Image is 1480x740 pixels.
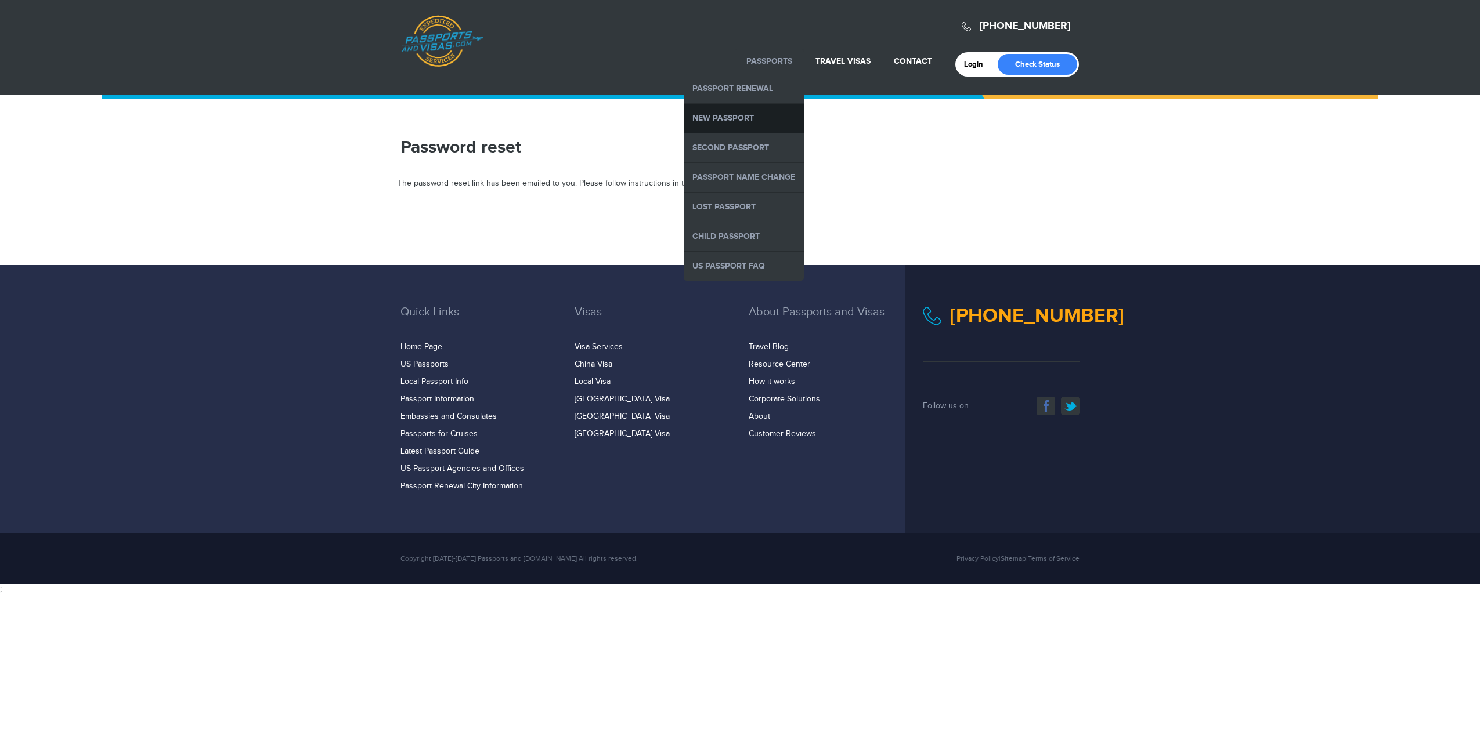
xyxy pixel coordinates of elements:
[575,342,623,351] a: Visa Services
[575,360,612,369] a: China Visa
[1061,397,1080,415] a: twitter
[575,412,670,421] a: [GEOGRAPHIC_DATA] Visa
[400,394,474,404] a: Passport Information
[980,20,1070,32] a: [PHONE_NUMBER]
[1037,397,1055,415] a: facebook
[575,429,670,438] a: [GEOGRAPHIC_DATA] Visa
[998,54,1077,75] a: Check Status
[956,554,999,563] a: Privacy Policy
[749,412,770,421] a: About
[684,163,804,192] a: Passport Name Change
[392,553,856,564] div: Copyright [DATE]-[DATE] Passports and [DOMAIN_NAME] All rights reserved.
[923,401,969,411] span: Follow us on
[749,394,820,404] a: Corporate Solutions
[684,193,804,222] a: Lost Passport
[684,252,804,281] a: US Passport FAQ
[400,360,449,369] a: US Passports
[398,178,1082,190] div: The password reset link has been emailed to you. Please follow instructions in the email and plac...
[856,553,1088,564] div: | |
[400,447,479,456] a: Latest Passport Guide
[746,56,792,66] a: Passports
[400,481,523,491] a: Passport Renewal City Information
[749,377,795,386] a: How it works
[749,429,816,438] a: Customer Reviews
[575,394,670,404] a: [GEOGRAPHIC_DATA] Visa
[400,137,905,158] h1: Password reset
[749,306,905,336] h3: About Passports and Visas
[400,412,497,421] a: Embassies and Consulates
[400,464,524,473] a: US Passport Agencies and Offices
[684,74,804,103] a: Passport Renewal
[1028,554,1080,563] a: Terms of Service
[401,15,483,67] a: Passports & [DOMAIN_NAME]
[684,133,804,162] a: Second Passport
[684,222,804,251] a: Child Passport
[815,56,871,66] a: Travel Visas
[400,306,557,336] h3: Quick Links
[400,429,478,438] a: Passports for Cruises
[749,342,789,351] a: Travel Blog
[749,360,810,369] a: Resource Center
[950,304,1124,328] a: [PHONE_NUMBER]
[400,342,442,351] a: Home Page
[894,56,932,66] a: Contact
[400,377,468,386] a: Local Passport Info
[684,104,804,133] a: New Passport
[964,60,991,69] a: Login
[575,306,731,336] h3: Visas
[1001,554,1026,563] a: Sitemap
[575,377,611,386] a: Local Visa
